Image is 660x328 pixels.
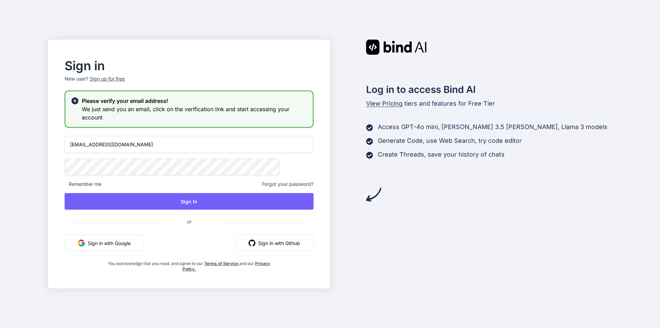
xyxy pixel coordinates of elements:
p: New user? [65,75,313,91]
button: Sign in with Google [65,235,144,251]
img: Bind AI logo [366,40,427,55]
p: Create Threads, save your history of chats [378,150,505,159]
h2: Log in to access Bind AI [366,82,612,97]
a: Terms of Service [204,261,239,266]
h2: Sign in [65,60,313,71]
span: or [159,213,219,230]
button: Sign In [65,193,313,210]
input: Login or Email [65,136,313,153]
span: Remember me [65,181,101,188]
div: You acknowledge that you read, and agree to our and our [106,257,272,272]
img: github [249,240,255,246]
p: Access GPT-4o mini, [PERSON_NAME] 3.5 [PERSON_NAME], Llama 3 models [378,122,607,132]
a: Privacy Policy. [183,261,271,272]
p: tiers and features for Free Tier [366,99,612,108]
h2: Please verify your email address! [82,97,307,105]
img: google [78,240,85,246]
span: Forgot your password? [262,181,313,188]
span: View Pricing [366,100,403,107]
img: arrow [366,187,381,202]
p: Generate Code, use Web Search, try code editor [378,136,522,146]
div: Sign up for free [90,75,125,82]
button: Sign in with Github [235,235,313,251]
h3: We just send you an email, click on the verification link and start accessing your account [82,105,307,121]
